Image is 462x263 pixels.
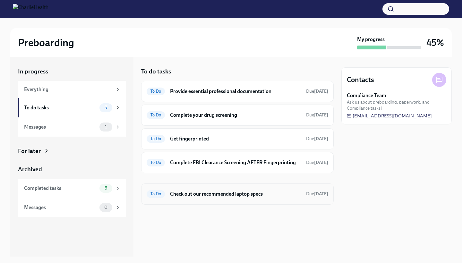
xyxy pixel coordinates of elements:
span: Ask us about preboarding, paperwork, and Compliance tasks! [347,99,446,111]
h6: Check out our recommended laptop specs [170,191,301,198]
a: Completed tasks5 [18,179,126,198]
span: 1 [101,124,111,129]
span: Due [306,191,328,197]
span: 0 [100,205,111,210]
a: For later [18,147,126,155]
a: To DoCheck out our recommended laptop specsDue[DATE] [147,189,328,199]
h6: Provide essential professional documentation [170,88,301,95]
span: Due [306,112,328,118]
strong: My progress [357,36,385,43]
a: Everything [18,81,126,98]
h5: To do tasks [141,67,171,76]
span: Due [306,89,328,94]
div: Messages [24,204,97,211]
span: To Do [147,136,165,141]
strong: [DATE] [314,136,328,141]
a: Messages0 [18,198,126,217]
span: August 18th, 2025 09:00 [306,136,328,142]
a: [EMAIL_ADDRESS][DOMAIN_NAME] [347,113,432,119]
span: August 17th, 2025 09:00 [306,88,328,94]
div: To do tasks [24,104,97,111]
span: 5 [101,105,111,110]
div: For later [18,147,41,155]
strong: [DATE] [314,112,328,118]
div: Completed tasks [24,185,97,192]
a: Messages1 [18,117,126,137]
a: To DoProvide essential professional documentationDue[DATE] [147,86,328,97]
h3: 45% [426,37,444,48]
span: August 18th, 2025 09:00 [306,191,328,197]
strong: [DATE] [314,191,328,197]
strong: [DATE] [314,89,328,94]
a: Archived [18,165,126,174]
span: August 18th, 2025 09:00 [306,112,328,118]
span: 5 [101,186,111,191]
div: Everything [24,86,112,93]
h6: Complete your drug screening [170,112,301,119]
h2: Preboarding [18,36,74,49]
h6: Complete FBI Clearance Screening AFTER Fingerprinting [170,159,301,166]
div: Messages [24,123,97,131]
a: To DoComplete FBI Clearance Screening AFTER FingerprintingDue[DATE] [147,157,328,168]
span: To Do [147,89,165,94]
strong: [DATE] [314,160,328,165]
h6: Get fingerprinted [170,135,301,142]
a: To DoGet fingerprintedDue[DATE] [147,134,328,144]
img: CharlieHealth [13,4,48,14]
h4: Contacts [347,75,374,85]
span: Due [306,160,328,165]
a: To DoComplete your drug screeningDue[DATE] [147,110,328,120]
span: To Do [147,160,165,165]
strong: Compliance Team [347,92,386,99]
a: In progress [18,67,126,76]
span: August 21st, 2025 09:00 [306,159,328,165]
span: To Do [147,113,165,117]
a: To do tasks5 [18,98,126,117]
span: To Do [147,191,165,196]
span: Due [306,136,328,141]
